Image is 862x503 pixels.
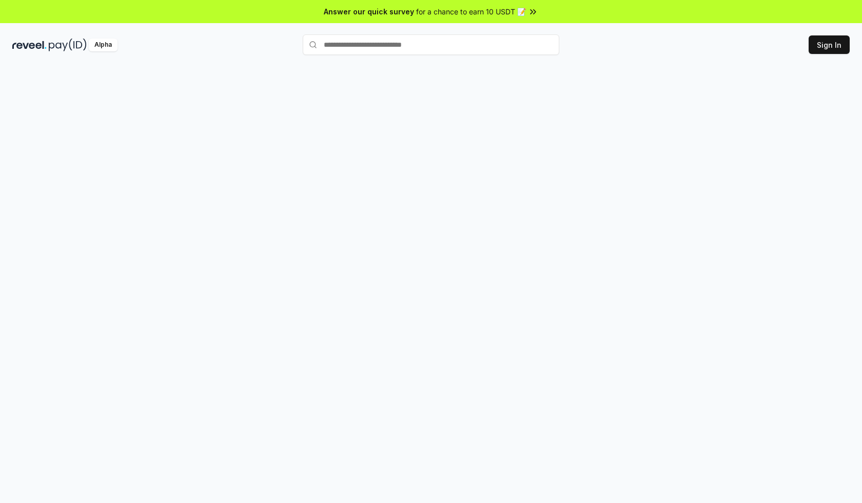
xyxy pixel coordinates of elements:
[416,6,526,17] span: for a chance to earn 10 USDT 📝
[809,35,850,54] button: Sign In
[89,39,117,51] div: Alpha
[12,39,47,51] img: reveel_dark
[49,39,87,51] img: pay_id
[324,6,414,17] span: Answer our quick survey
